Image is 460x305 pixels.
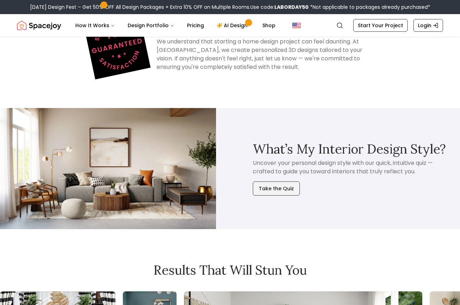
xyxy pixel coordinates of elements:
[257,18,281,32] a: Shop
[181,18,210,32] a: Pricing
[72,18,389,74] div: Happiness Guarantee Information
[250,4,309,11] span: Use code:
[413,19,443,32] a: Login
[309,4,430,11] span: *Not applicable to packages already purchased*
[253,181,300,196] button: Take the Quiz
[83,12,151,79] img: Spacejoy logo representing our Happiness Guaranteed promise
[17,14,443,37] nav: Global
[70,18,281,32] nav: Main
[253,159,452,176] p: Uncover your personal design style with our quick, intuitive quiz — crafted to guide you toward i...
[122,18,180,32] button: Design Portfolio
[17,263,443,277] h2: Results that will stun you
[30,4,430,11] div: [DATE] Design Fest – Get 50% OFF All Design Packages + Extra 10% OFF on Multiple Rooms.
[70,18,121,32] button: How It Works
[211,18,255,32] a: AI Design
[353,19,408,32] a: Start Your Project
[292,21,301,30] img: United States
[17,18,61,32] a: Spacejoy
[253,142,446,156] h3: What’s My Interior Design Style?
[274,4,309,11] b: LABORDAY50
[253,176,300,196] a: Take the Quiz
[157,37,372,71] h4: We understand that starting a home design project can feel daunting. At [GEOGRAPHIC_DATA], we cre...
[17,18,61,32] img: Spacejoy Logo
